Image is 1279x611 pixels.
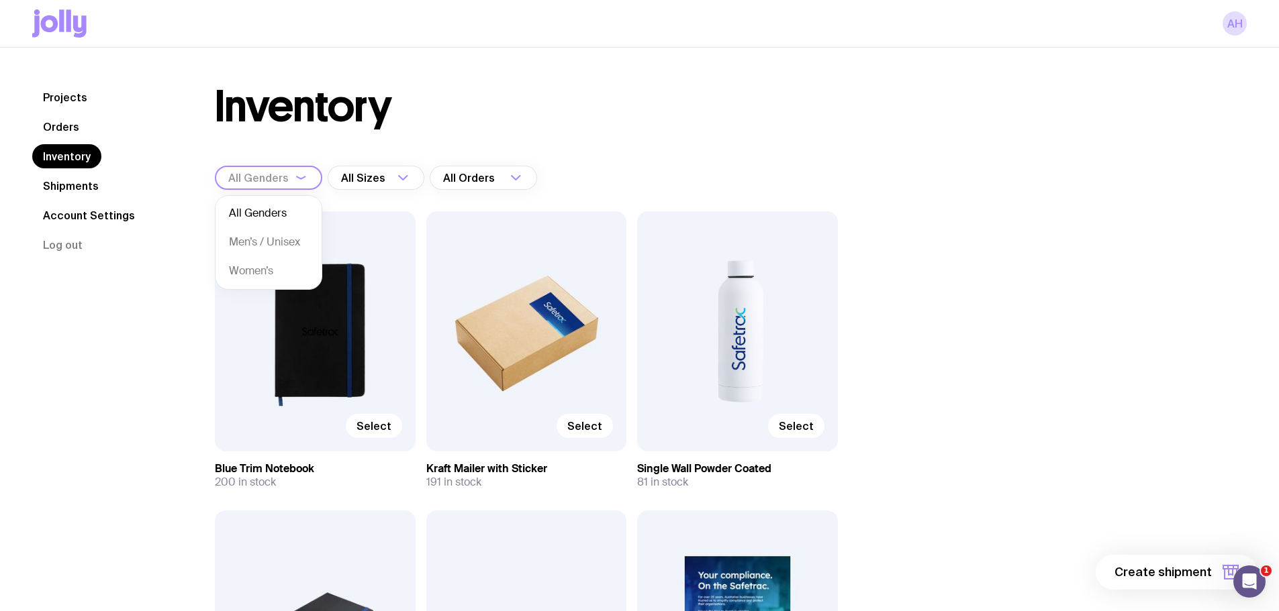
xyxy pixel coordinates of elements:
[426,476,481,489] span: 191 in stock
[32,233,93,257] button: Log out
[1115,564,1212,580] span: Create shipment
[779,419,814,433] span: Select
[443,166,498,190] span: All Orders
[215,85,391,128] h1: Inventory
[1096,555,1258,590] button: Create shipment
[32,115,90,139] a: Orders
[32,144,101,168] a: Inventory
[567,419,602,433] span: Select
[637,462,838,476] h3: Single Wall Powder Coated
[228,166,291,190] input: Search for option
[637,476,688,489] span: 81 in stock
[430,166,537,190] div: Search for option
[32,203,146,227] a: Account Settings
[328,166,424,190] div: Search for option
[1261,565,1272,576] span: 1
[498,166,506,190] input: Search for option
[388,166,393,190] input: Search for option
[215,166,322,190] div: Search for option
[426,462,627,476] h3: Kraft Mailer with Sticker
[341,166,388,190] span: All Sizes
[32,85,98,109] a: Projects
[32,174,109,198] a: Shipments
[1233,565,1266,598] iframe: Intercom live chat
[357,419,391,433] span: Select
[215,462,416,476] h3: Blue Trim Notebook
[1223,11,1247,36] a: AH
[215,476,276,489] span: 200 in stock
